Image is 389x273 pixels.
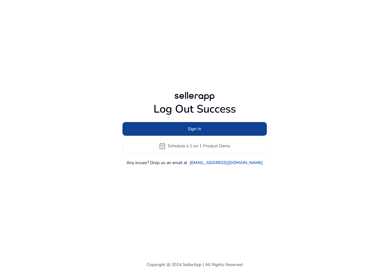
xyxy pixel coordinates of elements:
[159,142,166,150] span: event_available
[190,159,263,166] a: [EMAIL_ADDRESS][DOMAIN_NAME]
[122,139,267,153] button: event_availableSchedule a 1 on 1 Product Demo
[188,126,201,132] span: Sign In
[126,159,187,166] p: Any issues? Drop us an email at
[122,122,267,136] button: Sign In
[122,103,267,116] h1: Log Out Success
